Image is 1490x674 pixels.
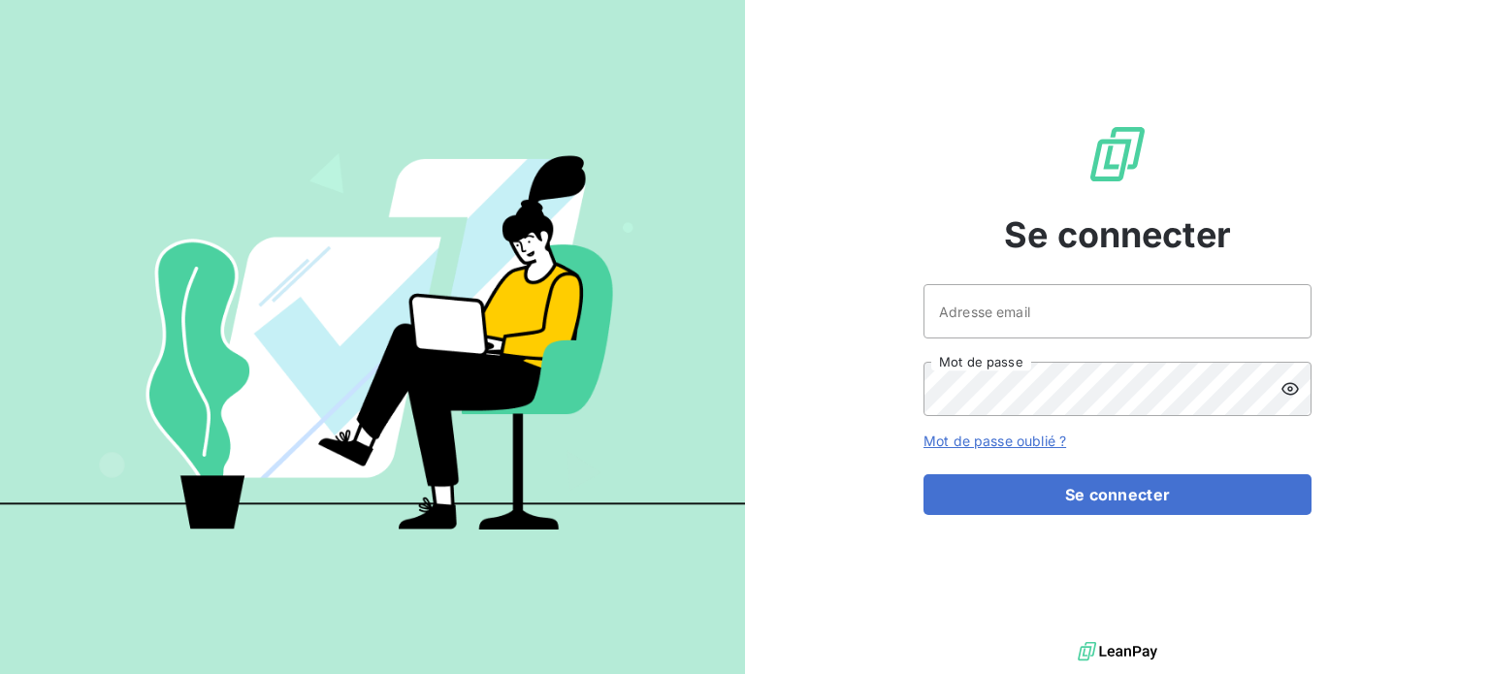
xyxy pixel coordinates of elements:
[923,474,1312,515] button: Se connecter
[1086,123,1149,185] img: Logo LeanPay
[923,284,1312,338] input: placeholder
[923,433,1066,449] a: Mot de passe oublié ?
[1004,209,1231,261] span: Se connecter
[1078,637,1157,666] img: logo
